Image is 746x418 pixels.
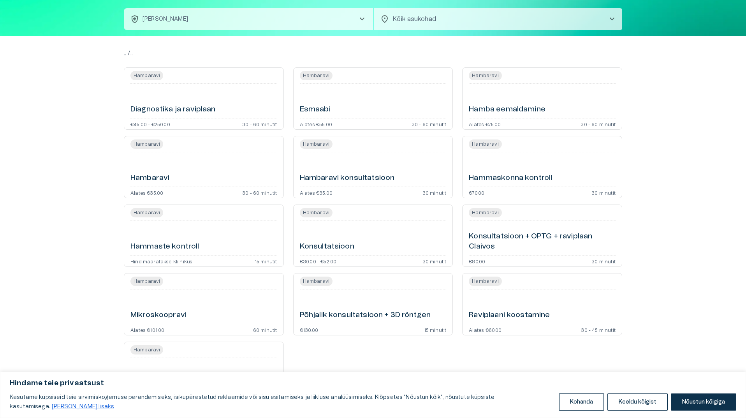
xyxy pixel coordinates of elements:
[424,327,447,332] p: 15 minutit
[130,242,199,252] h6: Hammaste kontroll
[469,190,484,195] p: €70.00
[469,72,501,79] span: Hambaravi
[469,173,552,183] h6: Hammaskonna kontroll
[469,141,501,148] span: Hambaravi
[130,190,163,195] p: Alates €35.00
[40,6,51,12] span: Help
[300,141,333,148] span: Hambaravi
[607,393,668,411] button: Keeldu kõigist
[422,190,447,195] p: 30 minutit
[469,327,501,332] p: Alates €60.00
[255,259,277,263] p: 15 minutit
[607,14,617,24] span: chevron_right
[591,190,616,195] p: 30 minutit
[300,327,318,332] p: €130.00
[469,104,545,115] h6: Hamba eemaldamine
[469,278,501,285] span: Hambaravi
[462,205,622,267] a: Open service booking details
[143,15,188,23] p: [PERSON_NAME]
[130,209,163,216] span: Hambaravi
[581,122,616,126] p: 30 - 60 minutit
[130,346,163,353] span: Hambaravi
[130,259,192,263] p: Hind määratakse kliinikus
[130,14,139,24] span: health_and_safety
[300,209,333,216] span: Hambaravi
[130,327,164,332] p: Alates €101.00
[124,49,622,58] p: .. / ..
[242,190,277,195] p: 30 - 60 minutit
[412,122,447,126] p: 30 - 60 minutit
[124,342,284,404] a: Open service booking details
[469,310,550,321] h6: Raviplaani koostamine
[300,72,333,79] span: Hambaravi
[422,259,447,263] p: 30 minutit
[469,122,501,126] p: Alates €75.00
[293,67,453,130] a: Open service booking details
[380,14,389,24] span: location_on
[10,393,553,411] p: Kasutame küpsiseid teie sirvimiskogemuse parandamiseks, isikupärastatud reklaamide või sisu esita...
[559,393,604,411] button: Kohanda
[300,242,354,252] h6: Konsultatsioon
[392,14,595,24] p: Kõik asukohad
[300,259,337,263] p: €30.00 - €52.00
[130,141,163,148] span: Hambaravi
[130,310,186,321] h6: Mikroskoopravi
[469,231,616,252] h6: Konsultatsioon + OPTG + raviplaan Claivos
[300,278,333,285] span: Hambaravi
[300,104,331,115] h6: Esmaabi
[591,259,616,263] p: 30 minutit
[130,122,170,126] p: €45.00 - €250.00
[124,273,284,335] a: Open service booking details
[300,173,395,183] h6: Hambaravi konsultatsioon
[469,209,501,216] span: Hambaravi
[293,136,453,198] a: Open service booking details
[357,14,367,24] span: chevron_right
[124,136,284,198] a: Open service booking details
[300,190,333,195] p: Alates €35.00
[130,104,216,115] h6: Diagnostika ja raviplaan
[130,278,163,285] span: Hambaravi
[124,205,284,267] a: Open service booking details
[581,327,616,332] p: 30 - 45 minutit
[10,379,736,388] p: Hindame teie privaatsust
[300,122,332,126] p: Alates €55.00
[462,67,622,130] a: Open service booking details
[130,173,169,183] h6: Hambaravi
[293,205,453,267] a: Open service booking details
[462,136,622,198] a: Open service booking details
[124,8,373,30] button: health_and_safety[PERSON_NAME]chevron_right
[242,122,277,126] p: 30 - 60 minutit
[293,273,453,335] a: Open service booking details
[300,310,431,321] h6: Põhjalik konsultatsioon + 3D röntgen
[124,67,284,130] a: Open service booking details
[51,404,114,410] a: Loe lisaks
[253,327,277,332] p: 60 minutit
[469,259,485,263] p: €80.00
[671,393,736,411] button: Nõustun kõigiga
[130,72,163,79] span: Hambaravi
[462,273,622,335] a: Open service booking details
